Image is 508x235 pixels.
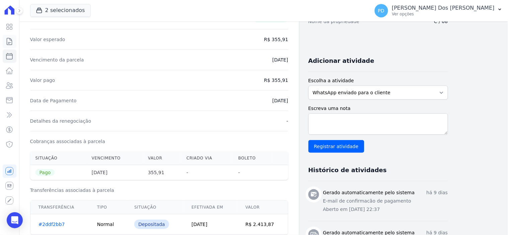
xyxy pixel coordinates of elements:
dd: - [287,118,288,124]
th: Efetivada em [184,201,237,214]
p: [PERSON_NAME] Dos [PERSON_NAME] [392,5,495,11]
td: Normal [89,214,126,235]
dt: Cobranças associadas à parcela [30,138,105,145]
label: Escolha a atividade [308,77,448,84]
dd: [DATE] [272,97,288,104]
td: [DATE] [184,214,237,235]
div: Open Intercom Messenger [7,212,23,228]
th: Transferência [30,201,89,214]
a: #2ddf2bb7 [39,222,65,227]
th: - [181,165,233,180]
h3: Transferências associadas à parcela [30,187,288,194]
p: E-mail de confirmacão de pagamento [323,198,448,205]
span: Pago [35,169,55,176]
th: Vencimento [86,151,143,165]
th: Valor [143,151,181,165]
th: 355,91 [143,165,181,180]
th: Situação [30,151,86,165]
dt: Valor pago [30,77,55,84]
div: Depositada [134,220,169,229]
th: Valor [237,201,288,214]
dd: C / 08 [434,18,448,25]
dt: Valor esperado [30,36,65,43]
th: Situação [126,201,184,214]
button: PD [PERSON_NAME] Dos [PERSON_NAME] Ver opções [369,1,508,20]
p: Ver opções [392,11,495,17]
th: - [233,165,273,180]
dd: R$ 355,91 [264,77,288,84]
th: [DATE] [86,165,143,180]
dd: [DATE] [272,56,288,63]
dt: Detalhes da renegociação [30,118,91,124]
p: há 9 dias [427,189,448,196]
dt: Vencimento da parcela [30,56,84,63]
label: Escreva uma nota [308,105,448,112]
h3: Histórico de atividades [308,166,387,174]
dd: R$ 355,91 [264,36,288,43]
button: 2 selecionados [30,4,91,17]
span: PD [378,8,384,13]
p: Aberto em [DATE] 22:37 [323,206,448,213]
th: Criado via [181,151,233,165]
dt: Data de Pagamento [30,97,77,104]
td: R$ 2.413,87 [237,214,288,235]
th: Boleto [233,151,273,165]
th: Tipo [89,201,126,214]
input: Registrar atividade [308,140,364,153]
h3: Gerado automaticamente pelo sistema [323,189,415,196]
h3: Adicionar atividade [308,57,374,65]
